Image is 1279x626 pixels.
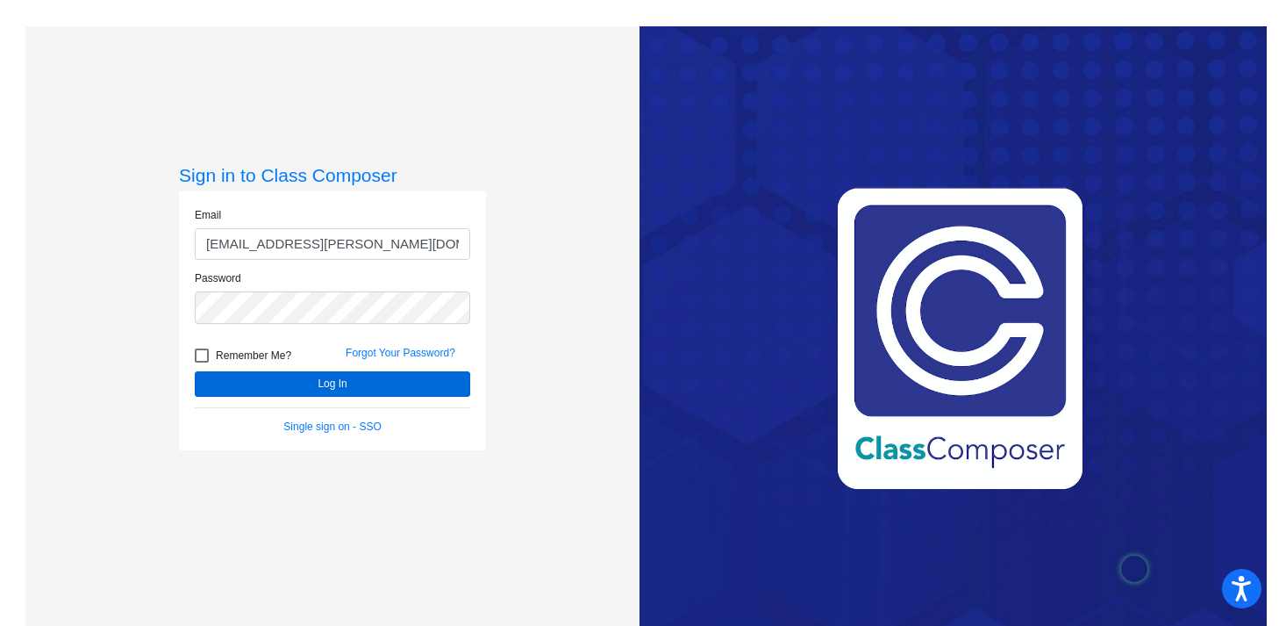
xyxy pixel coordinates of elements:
a: Forgot Your Password? [346,347,455,359]
label: Email [195,207,221,223]
button: Log In [195,371,470,397]
span: Remember Me? [216,345,291,366]
h3: Sign in to Class Composer [179,164,486,186]
label: Password [195,270,241,286]
a: Single sign on - SSO [283,421,381,433]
